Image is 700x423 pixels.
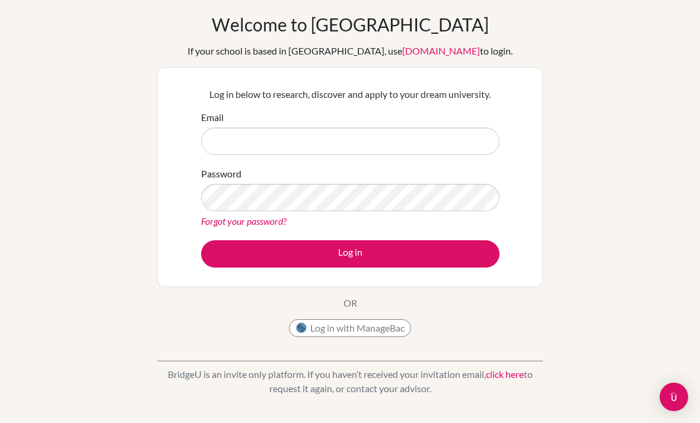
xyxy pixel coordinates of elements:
[660,383,688,411] div: Open Intercom Messenger
[201,110,224,125] label: Email
[201,215,287,227] a: Forgot your password?
[212,14,489,35] h1: Welcome to [GEOGRAPHIC_DATA]
[187,44,513,58] div: If your school is based in [GEOGRAPHIC_DATA], use to login.
[201,87,499,101] p: Log in below to research, discover and apply to your dream university.
[486,368,524,380] a: click here
[157,367,543,396] p: BridgeU is an invite only platform. If you haven’t received your invitation email, to request it ...
[402,45,480,56] a: [DOMAIN_NAME]
[343,296,357,310] p: OR
[201,167,241,181] label: Password
[289,319,411,337] button: Log in with ManageBac
[201,240,499,268] button: Log in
